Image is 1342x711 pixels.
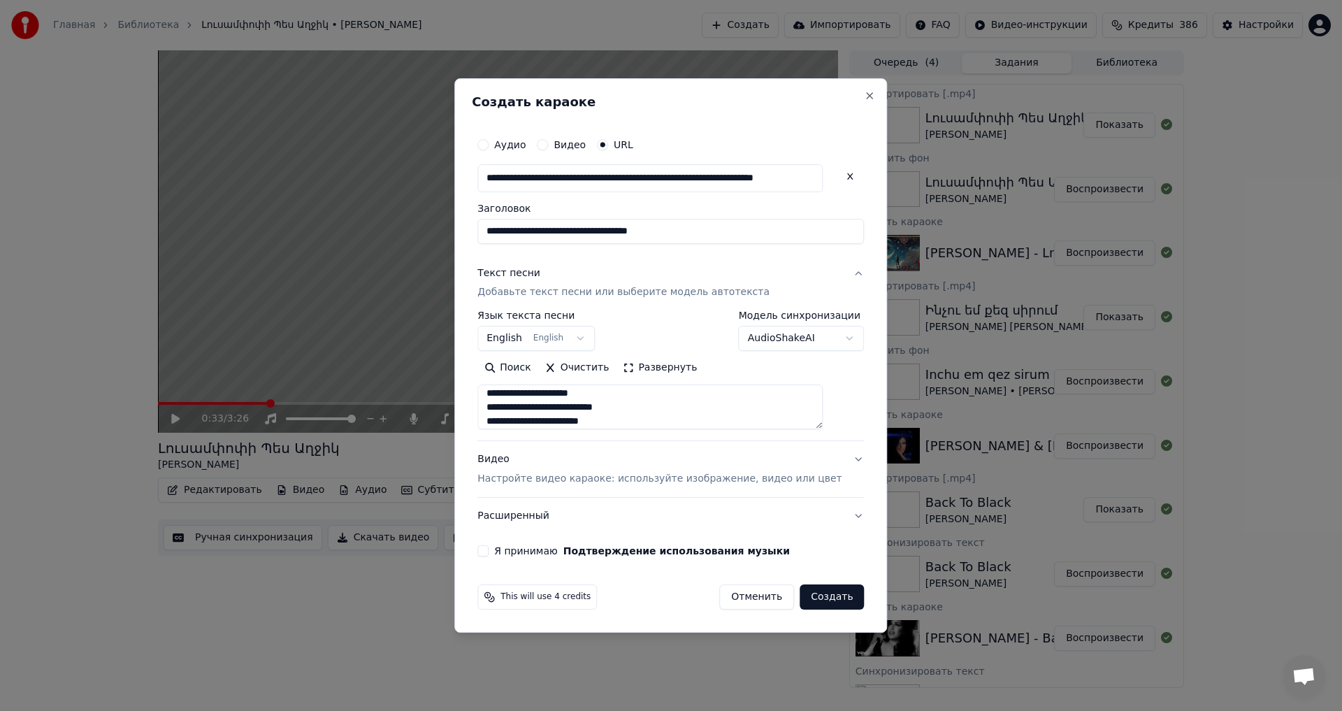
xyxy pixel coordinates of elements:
label: Язык текста песни [477,311,595,321]
label: Видео [554,140,586,150]
h2: Создать караоке [472,96,870,108]
label: URL [614,140,633,150]
button: Расширенный [477,498,864,534]
button: Я принимаю [563,546,790,556]
p: Добавьте текст песни или выберите модель автотекста [477,286,770,300]
label: Заголовок [477,203,864,213]
p: Настройте видео караоке: используйте изображение, видео или цвет [477,472,842,486]
label: Я принимаю [494,546,790,556]
label: Модель синхронизации [739,311,865,321]
button: Очистить [538,357,616,380]
button: ВидеоНастройте видео караоке: используйте изображение, видео или цвет [477,442,864,498]
button: Отменить [719,584,794,610]
button: Развернуть [616,357,704,380]
button: Текст песниДобавьте текст песни или выберите модель автотекста [477,255,864,311]
div: Текст песни [477,266,540,280]
button: Создать [800,584,864,610]
button: Поиск [477,357,537,380]
label: Аудио [494,140,526,150]
div: Текст песниДобавьте текст песни или выберите модель автотекста [477,311,864,441]
span: This will use 4 credits [500,591,591,603]
div: Видео [477,453,842,487]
